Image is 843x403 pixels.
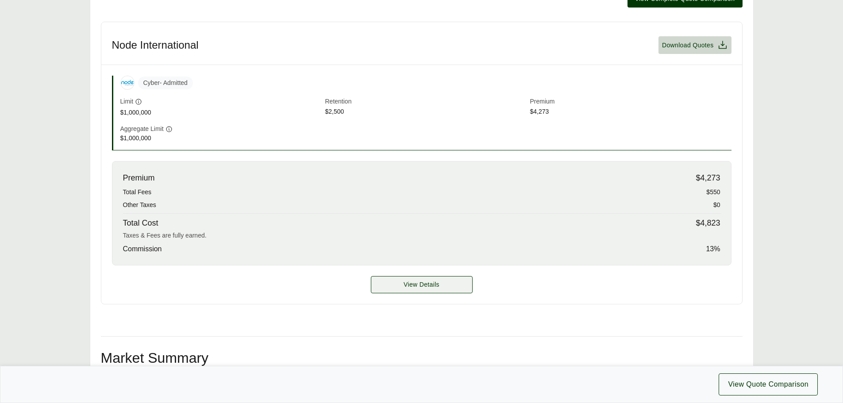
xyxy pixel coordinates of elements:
[706,244,720,254] span: 13 %
[123,244,162,254] span: Commission
[371,276,473,293] button: View Details
[120,108,322,117] span: $1,000,000
[123,188,152,197] span: Total Fees
[696,172,720,184] span: $4,273
[101,351,743,365] h2: Market Summary
[123,172,155,184] span: Premium
[123,217,158,229] span: Total Cost
[371,276,473,293] a: Node International details
[530,97,731,107] span: Premium
[530,107,731,117] span: $4,273
[404,280,439,289] span: View Details
[123,200,156,210] span: Other Taxes
[728,379,808,390] span: View Quote Comparison
[121,76,134,89] img: Node International
[719,373,818,395] button: View Quote Comparison
[138,77,193,89] span: Cyber - Admitted
[120,134,322,143] span: $1,000,000
[696,217,720,229] span: $4,823
[120,124,164,134] span: Aggregate Limit
[120,97,134,106] span: Limit
[123,231,720,240] div: Taxes & Fees are fully earned.
[706,188,720,197] span: $550
[112,38,199,52] h3: Node International
[325,107,527,117] span: $2,500
[713,200,720,210] span: $0
[658,36,731,54] button: Download Quotes
[662,41,714,50] span: Download Quotes
[325,97,527,107] span: Retention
